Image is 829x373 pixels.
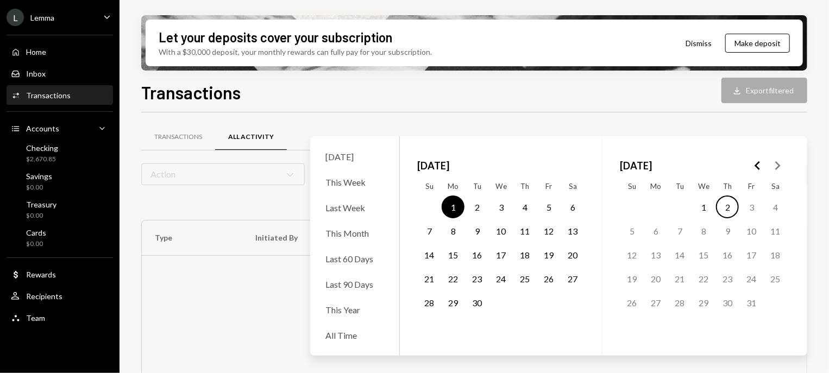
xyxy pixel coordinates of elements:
[668,219,691,242] button: Tuesday, October 7th, 2025
[672,30,725,56] button: Dismiss
[513,178,537,195] th: Thursday
[466,267,488,290] button: Tuesday, September 23rd, 2025
[764,243,787,266] button: Saturday, October 18th, 2025
[537,178,561,195] th: Friday
[418,219,441,242] button: Sunday, September 7th, 2025
[319,324,391,347] div: All Time
[739,178,763,195] th: Friday
[644,219,667,242] button: Monday, October 6th, 2025
[763,178,787,195] th: Saturday
[537,195,560,218] button: Friday, September 5th, 2025
[716,243,739,266] button: Thursday, October 16th, 2025
[319,170,391,194] div: This Week
[692,291,715,314] button: Wednesday, October 29th, 2025
[561,243,584,266] button: Saturday, September 20th, 2025
[513,267,536,290] button: Thursday, September 25th, 2025
[319,273,391,296] div: Last 90 Days
[620,219,643,242] button: Sunday, October 5th, 2025
[716,291,739,314] button: Thursday, October 30th, 2025
[417,154,449,178] span: [DATE]
[513,195,536,218] button: Thursday, September 4th, 2025
[740,195,763,218] button: Friday, October 3rd, 2025
[692,219,715,242] button: Wednesday, October 8th, 2025
[561,178,585,195] th: Saturday
[692,178,715,195] th: Wednesday
[26,69,46,78] div: Inbox
[442,243,464,266] button: Monday, September 15th, 2025
[7,64,113,83] a: Inbox
[159,28,392,46] div: Let your deposits cover your subscription
[417,178,585,338] table: September 2025
[30,13,54,22] div: Lemma
[561,267,584,290] button: Saturday, September 27th, 2025
[154,132,202,142] div: Transactions
[242,220,400,255] th: Initiated By
[668,243,691,266] button: Tuesday, October 14th, 2025
[692,267,715,290] button: Wednesday, October 22nd, 2025
[7,286,113,306] a: Recipients
[141,81,241,103] h1: Transactions
[768,156,787,175] button: Go to the Next Month
[466,195,488,218] button: Tuesday, September 2nd, 2025
[715,178,739,195] th: Thursday
[26,91,71,100] div: Transactions
[620,154,652,178] span: [DATE]
[561,219,584,242] button: Saturday, September 13th, 2025
[692,195,715,218] button: Wednesday, October 1st, 2025
[620,178,644,195] th: Sunday
[442,195,464,218] button: Monday, September 1st, 2025, selected
[716,267,739,290] button: Thursday, October 23rd, 2025
[7,197,113,223] a: Treasury$0.00
[228,132,274,142] div: All Activity
[141,123,215,151] a: Transactions
[537,267,560,290] button: Friday, September 26th, 2025
[26,47,46,56] div: Home
[489,195,512,218] button: Wednesday, September 3rd, 2025
[644,291,667,314] button: Monday, October 27th, 2025
[7,168,113,194] a: Savings$0.00
[26,155,58,164] div: $2,670.85
[417,178,441,195] th: Sunday
[7,225,113,251] a: Cards$0.00
[466,243,488,266] button: Tuesday, September 16th, 2025
[26,172,52,181] div: Savings
[513,219,536,242] button: Thursday, September 11th, 2025
[7,42,113,61] a: Home
[26,183,52,192] div: $0.00
[764,195,787,218] button: Saturday, October 4th, 2025
[620,178,787,338] table: October 2025
[644,178,668,195] th: Monday
[319,222,391,245] div: This Month
[26,200,56,209] div: Treasury
[725,34,790,53] button: Make deposit
[159,46,432,58] div: With a $30,000 deposit, your monthly rewards can fully pay for your subscription.
[26,270,56,279] div: Rewards
[319,196,391,219] div: Last Week
[537,219,560,242] button: Friday, September 12th, 2025
[215,123,287,151] a: All Activity
[26,228,46,237] div: Cards
[668,178,692,195] th: Tuesday
[537,243,560,266] button: Friday, September 19th, 2025
[26,143,58,153] div: Checking
[561,195,584,218] button: Saturday, September 6th, 2025
[620,291,643,314] button: Sunday, October 26th, 2025
[7,9,24,26] div: L
[489,219,512,242] button: Wednesday, September 10th, 2025
[620,267,643,290] button: Sunday, October 19th, 2025
[513,243,536,266] button: Thursday, September 18th, 2025
[7,140,113,166] a: Checking$2,670.85
[142,220,242,255] th: Type
[442,219,464,242] button: Monday, September 8th, 2025
[764,219,787,242] button: Saturday, October 11th, 2025
[644,243,667,266] button: Monday, October 13th, 2025
[26,211,56,220] div: $0.00
[7,85,113,105] a: Transactions
[740,291,763,314] button: Friday, October 31st, 2025
[418,243,441,266] button: Sunday, September 14th, 2025
[442,267,464,290] button: Monday, September 22nd, 2025
[692,243,715,266] button: Wednesday, October 15th, 2025
[7,118,113,138] a: Accounts
[466,291,488,314] button: Tuesday, September 30th, 2025
[668,267,691,290] button: Tuesday, October 21st, 2025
